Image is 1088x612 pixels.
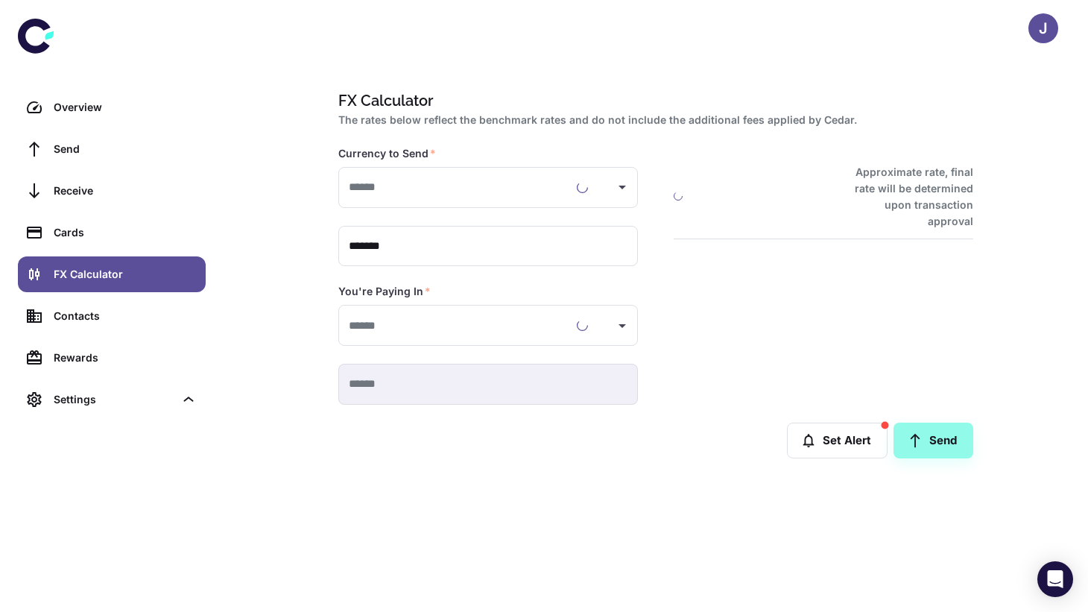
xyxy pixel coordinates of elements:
div: Cards [54,224,197,241]
div: FX Calculator [54,266,197,283]
button: Set Alert [787,423,888,458]
div: Settings [18,382,206,417]
button: J [1028,13,1058,43]
a: Rewards [18,340,206,376]
div: Rewards [54,350,197,366]
h1: FX Calculator [338,89,967,112]
div: Overview [54,99,197,116]
a: Overview [18,89,206,125]
a: FX Calculator [18,256,206,292]
div: Send [54,141,197,157]
a: Send [18,131,206,167]
label: Currency to Send [338,146,436,161]
div: Contacts [54,308,197,324]
button: Open [612,177,633,198]
h6: Approximate rate, final rate will be determined upon transaction approval [838,164,973,230]
div: Receive [54,183,197,199]
div: Open Intercom Messenger [1037,561,1073,597]
a: Cards [18,215,206,250]
a: Contacts [18,298,206,334]
a: Send [894,423,973,458]
label: You're Paying In [338,284,431,299]
button: Open [612,315,633,336]
a: Receive [18,173,206,209]
div: Settings [54,391,174,408]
